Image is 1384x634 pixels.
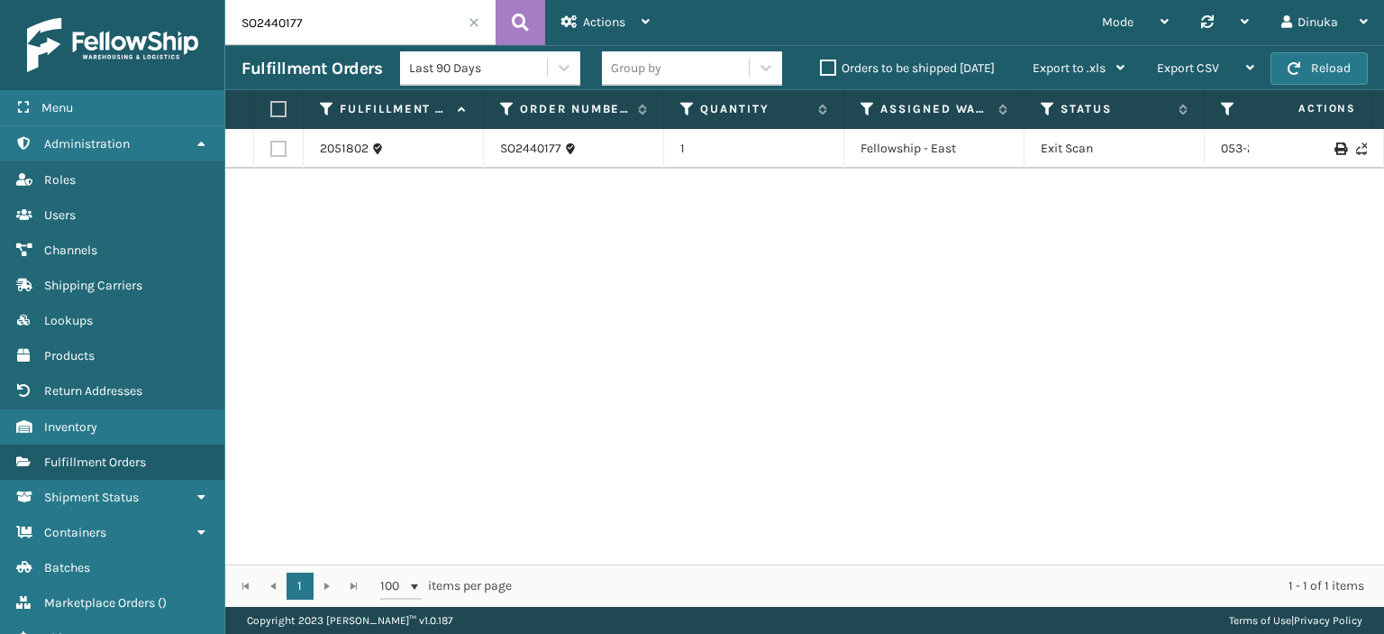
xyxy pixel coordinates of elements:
[380,577,407,595] span: 100
[1033,60,1106,76] span: Export to .xls
[44,560,90,575] span: Batches
[611,59,661,78] div: Group by
[41,100,73,115] span: Menu
[880,101,989,117] label: Assigned Warehouse
[583,14,625,30] span: Actions
[1229,614,1291,627] a: Terms of Use
[27,18,198,72] img: logo
[44,595,155,611] span: Marketplace Orders
[1157,60,1219,76] span: Export CSV
[287,573,314,600] a: 1
[1061,101,1170,117] label: Status
[700,101,809,117] label: Quantity
[247,607,453,634] p: Copyright 2023 [PERSON_NAME]™ v 1.0.187
[820,60,995,76] label: Orders to be shipped [DATE]
[44,207,76,223] span: Users
[241,58,382,79] h3: Fulfillment Orders
[44,136,130,152] span: Administration
[44,490,139,505] span: Shipment Status
[44,348,95,363] span: Products
[44,525,106,540] span: Containers
[44,243,97,258] span: Channels
[409,59,549,78] div: Last 90 Days
[44,455,146,470] span: Fulfillment Orders
[44,278,142,293] span: Shipping Carriers
[380,573,512,600] span: items per page
[1229,607,1362,634] div: |
[44,383,142,399] span: Return Addresses
[844,129,1024,169] td: Fellowship - East
[1102,14,1134,30] span: Mode
[44,419,97,435] span: Inventory
[340,101,449,117] label: Fulfillment Order Id
[1294,614,1362,627] a: Privacy Policy
[320,140,369,158] a: 2051802
[158,595,167,611] span: ( )
[1334,142,1345,155] i: Print BOL
[44,172,76,188] span: Roles
[44,313,93,328] span: Lookups
[537,577,1364,595] div: 1 - 1 of 1 items
[1270,52,1368,85] button: Reload
[1024,129,1205,169] td: Exit Scan
[1356,142,1367,155] i: Never Shipped
[664,129,844,169] td: 1
[500,140,561,158] a: SO2440177
[1242,94,1367,124] span: Actions
[520,101,629,117] label: Order Number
